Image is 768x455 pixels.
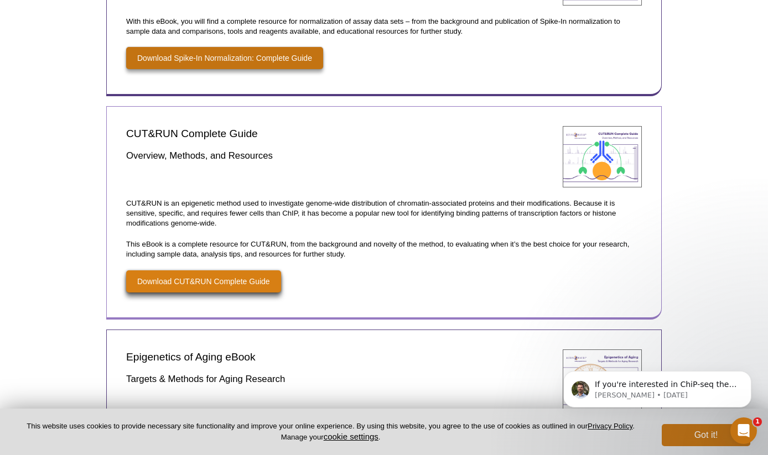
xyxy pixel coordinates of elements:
a: Download Spike-In Normalization: Complete Guide [126,47,323,69]
button: cookie settings [324,432,378,441]
button: Got it! [662,424,750,446]
p: With this eBook, you will find a complete resource for normalization of assay data sets – from th... [126,17,642,36]
h2: CUT&RUN Complete Guide [126,126,554,141]
a: CUT&RUN Complete Guide [563,126,642,190]
p: CUT&RUN is an epigenetic method used to investigate genome-wide distribution of chromatin-associa... [126,198,642,228]
span: 1 [753,417,762,426]
h2: Epigenetics of Aging eBook [126,349,554,364]
h3: Overview, Methods, and Resources [126,149,554,163]
h3: Targets & Methods for Aging Research [126,373,554,386]
p: This website uses cookies to provide necessary site functionality and improve your online experie... [18,421,644,442]
iframe: Intercom live chat [730,417,757,444]
iframe: Intercom notifications message [547,348,768,425]
p: This eBook is a complete resource for CUT&RUN, from the background and novelty of the method, to ... [126,239,642,259]
a: Privacy Policy [588,422,632,430]
img: CUT&RUN Complete Guide [563,126,642,187]
a: Download CUT&RUN Complete Guide [126,270,281,292]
